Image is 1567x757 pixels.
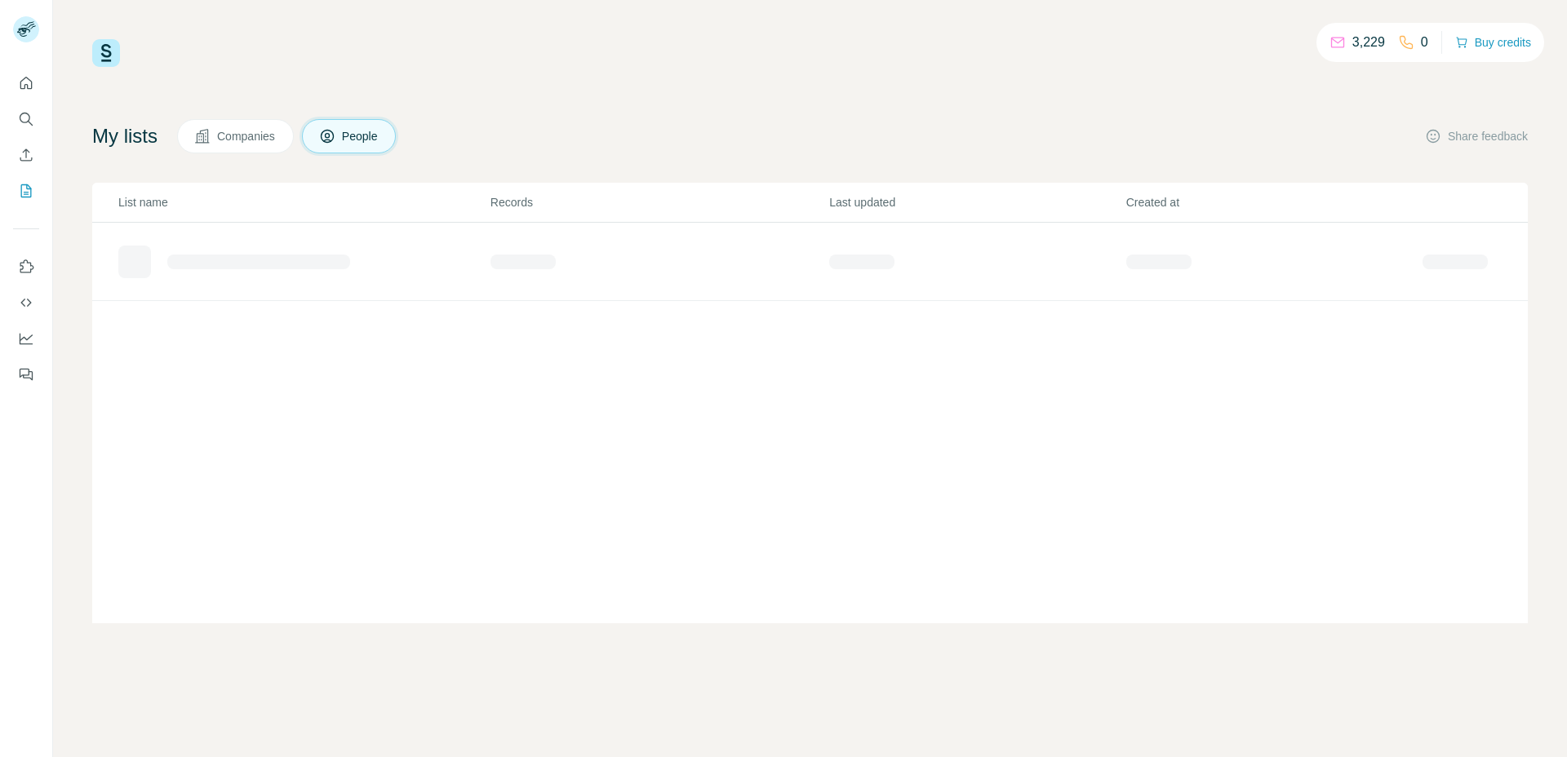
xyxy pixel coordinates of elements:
[1352,33,1385,52] p: 3,229
[118,194,489,210] p: List name
[1425,128,1528,144] button: Share feedback
[13,69,39,98] button: Quick start
[13,324,39,353] button: Dashboard
[491,194,828,210] p: Records
[13,176,39,206] button: My lists
[1421,33,1428,52] p: 0
[13,252,39,281] button: Use Surfe on LinkedIn
[1455,31,1531,54] button: Buy credits
[342,128,380,144] span: People
[92,39,120,67] img: Surfe Logo
[1126,194,1421,210] p: Created at
[13,104,39,134] button: Search
[13,360,39,389] button: Feedback
[217,128,277,144] span: Companies
[92,123,158,149] h4: My lists
[13,140,39,170] button: Enrich CSV
[829,194,1124,210] p: Last updated
[13,288,39,317] button: Use Surfe API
